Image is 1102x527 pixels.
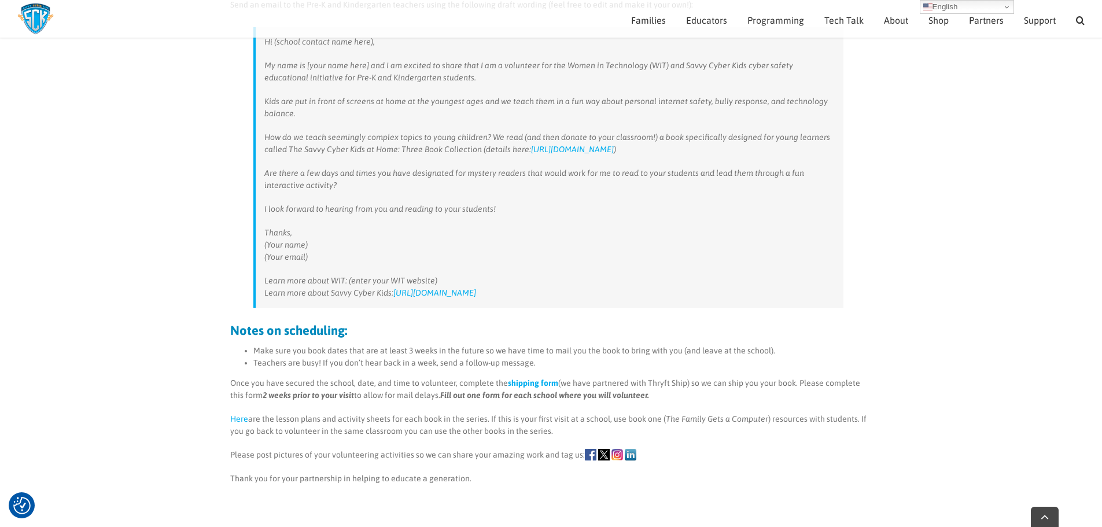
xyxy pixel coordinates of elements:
p: Learn more about WIT: (enter your WIT website) Learn more about Savvy Cyber Kids: [264,275,835,299]
p: I look forward to hearing from you and reading to your students! [264,203,835,215]
li: Teachers are busy! If you don’t hear back in a week, send a follow-up message. [253,357,867,369]
span: Partners [969,16,1004,25]
img: icons-Instagram.png [611,449,623,460]
span: Support [1024,16,1056,25]
span: Educators [686,16,727,25]
p: Thanks, (Your name) (Your email) [264,227,835,263]
a: shipping form [508,378,558,388]
span: Programming [747,16,804,25]
p: are the lesson plans and activity sheets for each book in the series. If this is your first visit... [230,413,867,437]
span: Families [631,16,666,25]
a: [URL][DOMAIN_NAME] [393,288,476,297]
span: Shop [928,16,949,25]
p: How do we teach seemingly complex topics to young children? We read (and then donate to your clas... [264,131,835,156]
p: My name is [your name here] and I am excited to share that I am a volunteer for the Women in Tech... [264,60,835,84]
img: icons-Facebook.png [585,449,596,460]
img: Savvy Cyber Kids Logo [17,3,54,35]
span: Tech Talk [824,16,864,25]
img: icons-linkedin.png [625,449,636,460]
img: icons-X.png [598,449,610,460]
p: Please post pictures of your volunteering activities so we can share your amazing work and tag us: [230,449,867,461]
p: Thank you for your partnership in helping to educate a generation. [230,473,867,485]
img: en [923,2,933,12]
strong: Fill out one form for each school where you will volunteer. [440,390,649,400]
p: Kids are put in front of screens at home at the youngest ages and we teach them in a fun way abou... [264,95,835,120]
em: The Family Gets a Computer [666,414,768,423]
strong: 2 weeks prior to your visit [263,390,354,400]
button: Consent Preferences [13,497,31,514]
strong: Notes on scheduling: [230,323,347,338]
p: Once you have secured the school, date, and time to volunteer, complete the (we have partnered wi... [230,377,867,401]
a: Here [230,414,248,423]
img: Revisit consent button [13,497,31,514]
a: [URL][DOMAIN_NAME] [531,145,614,154]
li: Make sure you book dates that are at least 3 weeks in the future so we have time to mail you the ... [253,345,867,357]
span: About [884,16,908,25]
p: Hi (school contact name here), [264,36,835,48]
p: Are there a few days and times you have designated for mystery readers that would work for me to ... [264,167,835,191]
